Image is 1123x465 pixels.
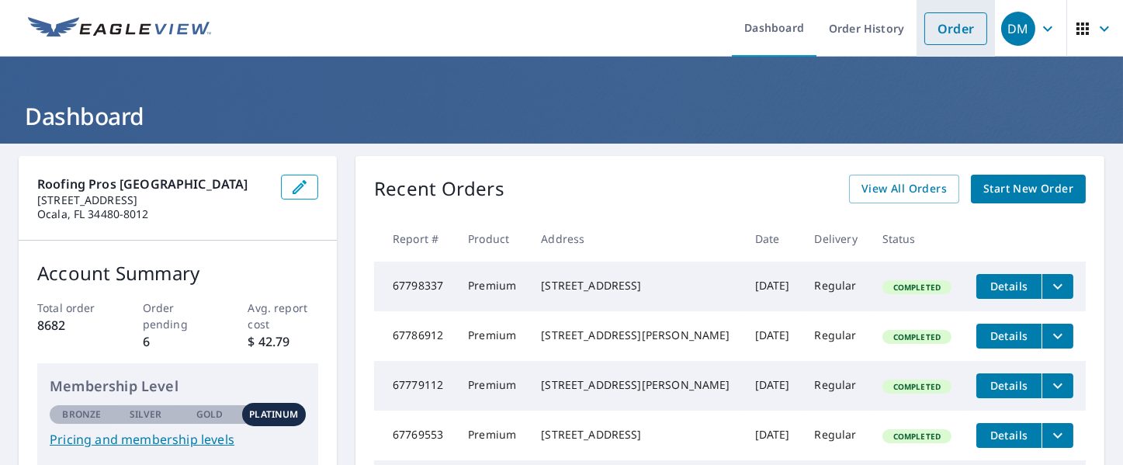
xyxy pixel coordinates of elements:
span: Details [986,428,1032,442]
td: 67779112 [374,361,456,411]
span: Details [986,328,1032,343]
p: Ocala, FL 34480-8012 [37,207,269,221]
span: Completed [884,331,950,342]
p: Membership Level [50,376,306,397]
span: Details [986,279,1032,293]
a: Pricing and membership levels [50,430,306,449]
th: Report # [374,216,456,262]
button: filesDropdownBtn-67798337 [1042,274,1073,299]
div: [STREET_ADDRESS][PERSON_NAME] [541,377,730,393]
p: Gold [196,408,223,422]
td: Premium [456,262,529,311]
h1: Dashboard [19,100,1104,132]
p: [STREET_ADDRESS] [37,193,269,207]
p: Order pending [143,300,213,332]
th: Date [743,216,802,262]
div: [STREET_ADDRESS] [541,278,730,293]
button: detailsBtn-67769553 [976,423,1042,448]
p: $ 42.79 [248,332,319,351]
button: filesDropdownBtn-67786912 [1042,324,1073,349]
th: Status [870,216,964,262]
span: Completed [884,431,950,442]
button: filesDropdownBtn-67769553 [1042,423,1073,448]
p: Silver [130,408,162,422]
span: Completed [884,381,950,392]
button: detailsBtn-67786912 [976,324,1042,349]
p: 8682 [37,316,108,335]
p: Recent Orders [374,175,504,203]
td: Regular [802,262,870,311]
td: Regular [802,311,870,361]
th: Delivery [802,216,870,262]
th: Product [456,216,529,262]
td: [DATE] [743,262,802,311]
th: Address [529,216,742,262]
a: Start New Order [971,175,1086,203]
td: Premium [456,361,529,411]
button: filesDropdownBtn-67779112 [1042,373,1073,398]
p: Roofing Pros [GEOGRAPHIC_DATA] [37,175,269,193]
td: [DATE] [743,311,802,361]
div: DM [1001,12,1035,46]
td: 67798337 [374,262,456,311]
div: [STREET_ADDRESS][PERSON_NAME] [541,328,730,343]
p: Total order [37,300,108,316]
td: Premium [456,311,529,361]
p: Bronze [62,408,101,422]
td: 67786912 [374,311,456,361]
span: View All Orders [861,179,947,199]
button: detailsBtn-67779112 [976,373,1042,398]
td: Premium [456,411,529,460]
p: 6 [143,332,213,351]
a: View All Orders [849,175,959,203]
td: [DATE] [743,411,802,460]
p: Platinum [249,408,298,422]
img: EV Logo [28,17,211,40]
button: detailsBtn-67798337 [976,274,1042,299]
p: Account Summary [37,259,318,287]
td: Regular [802,361,870,411]
td: [DATE] [743,361,802,411]
p: Avg. report cost [248,300,319,332]
td: Regular [802,411,870,460]
span: Completed [884,282,950,293]
span: Details [986,378,1032,393]
span: Start New Order [983,179,1073,199]
a: Order [924,12,987,45]
div: [STREET_ADDRESS] [541,427,730,442]
td: 67769553 [374,411,456,460]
